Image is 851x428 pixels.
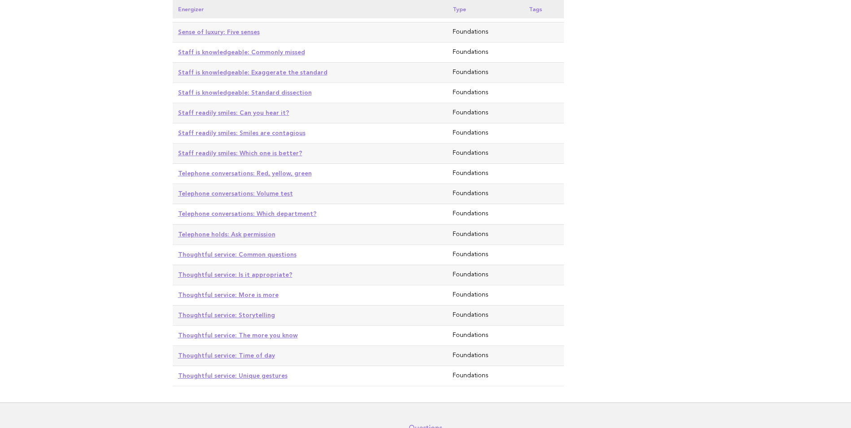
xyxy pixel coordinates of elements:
td: Foundations [447,265,524,285]
td: Foundations [447,305,524,325]
td: Foundations [447,204,524,224]
a: Telephone conversations: Volume test [178,190,293,197]
td: Foundations [447,42,524,62]
a: Staff readily smiles: Can you hear it? [178,109,289,116]
td: Foundations [447,184,524,204]
td: Foundations [447,325,524,345]
a: Thoughtful service: Unique gestures [178,372,288,379]
a: Thoughtful service: Common questions [178,251,297,258]
a: Telephone conversations: Red, yellow, green [178,170,312,177]
a: Thoughtful service: Time of day [178,352,275,359]
a: Staff readily smiles: Smiles are contagious [178,129,305,136]
td: Foundations [447,22,524,42]
a: Staff readily smiles: Which one is better? [178,149,302,157]
td: Foundations [447,224,524,245]
td: Foundations [447,123,524,144]
td: Foundations [447,285,524,305]
td: Foundations [447,83,524,103]
a: Thoughtful service: Is it appropriate? [178,271,292,278]
td: Foundations [447,164,524,184]
td: Foundations [447,103,524,123]
a: Staff is knowledgeable: Standard dissection [178,89,312,96]
td: Foundations [447,245,524,265]
a: Telephone conversations: Which department? [178,210,317,217]
td: Foundations [447,366,524,386]
a: Staff is knowledgeable: Commonly missed [178,48,305,56]
a: Sense of luxury: Five senses [178,28,260,35]
td: Foundations [447,144,524,164]
td: Foundations [447,62,524,83]
a: Thoughtful service: The more you know [178,332,298,339]
a: Thoughtful service: More is more [178,291,279,298]
a: Thoughtful service: Storytelling [178,311,275,319]
td: Foundations [447,346,524,366]
a: Telephone holds: Ask permission [178,231,275,238]
a: Staff is knowledgeable: Exaggerate the standard [178,69,327,76]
